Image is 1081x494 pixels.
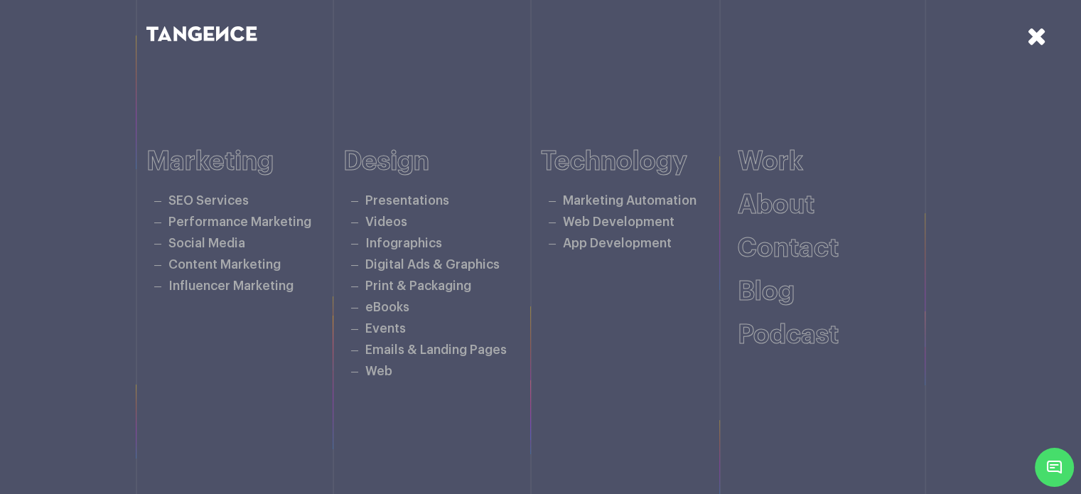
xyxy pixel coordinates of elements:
[365,216,407,228] a: Videos
[365,195,449,207] a: Presentations
[146,147,344,176] h6: Marketing
[168,237,245,249] a: Social Media
[168,216,311,228] a: Performance Marketing
[541,147,738,176] h6: Technology
[365,323,406,335] a: Events
[365,301,409,313] a: eBooks
[365,280,471,292] a: Print & Packaging
[365,237,442,249] a: Infographics
[738,192,814,218] a: About
[738,279,795,305] a: Blog
[168,259,281,271] a: Content Marketing
[168,280,294,292] a: Influencer Marketing
[738,235,839,262] a: Contact
[738,149,803,175] a: Work
[563,216,674,228] a: Web Development
[1035,448,1074,487] span: Chat Widget
[563,195,697,207] a: Marketing Automation
[168,195,249,207] a: SEO Services
[563,237,672,249] a: App Development
[365,365,392,377] a: Web
[365,259,500,271] a: Digital Ads & Graphics
[738,322,839,348] a: Podcast
[343,147,541,176] h6: Design
[365,344,507,356] a: Emails & Landing Pages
